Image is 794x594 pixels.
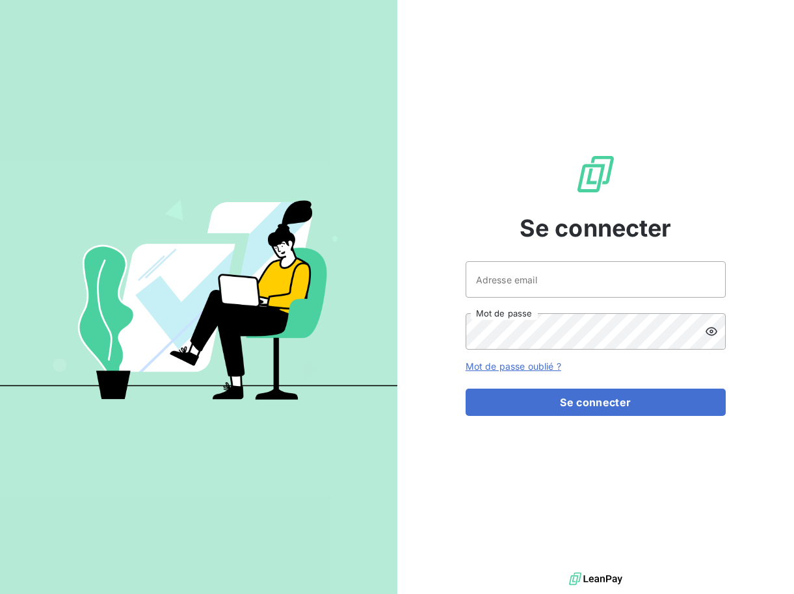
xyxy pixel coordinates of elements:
[466,261,726,298] input: placeholder
[466,389,726,416] button: Se connecter
[520,211,672,246] span: Se connecter
[466,361,561,372] a: Mot de passe oublié ?
[569,569,622,589] img: logo
[575,153,616,195] img: Logo LeanPay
